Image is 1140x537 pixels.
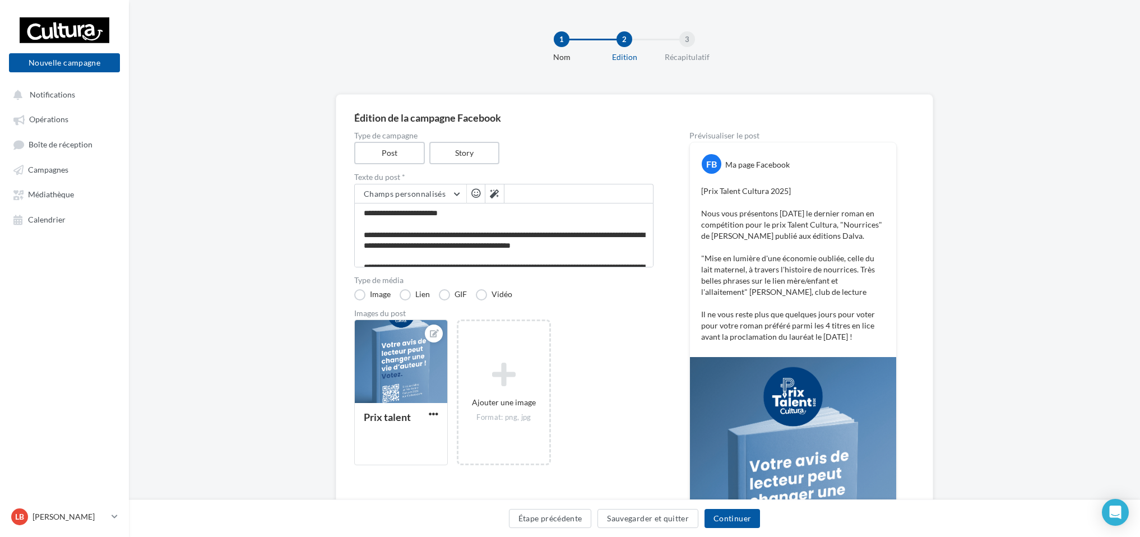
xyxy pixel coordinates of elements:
div: 3 [679,31,695,47]
label: Lien [400,289,430,300]
span: Médiathèque [28,190,74,200]
div: Prix talent [364,411,411,423]
div: Edition [588,52,660,63]
span: LB [15,511,24,522]
button: Continuer [705,509,760,528]
button: Champs personnalisés [355,184,466,203]
div: FB [702,154,721,174]
a: Médiathèque [7,184,122,204]
label: GIF [439,289,467,300]
label: Type de média [354,276,654,284]
a: Opérations [7,109,122,129]
div: Open Intercom Messenger [1102,499,1129,526]
div: Nom [526,52,597,63]
div: Ma page Facebook [725,159,790,170]
label: Post [354,142,425,164]
button: Nouvelle campagne [9,53,120,72]
label: Vidéo [476,289,512,300]
a: Campagnes [7,159,122,179]
label: Image [354,289,391,300]
button: Sauvegarder et quitter [597,509,698,528]
a: LB [PERSON_NAME] [9,506,120,527]
span: Campagnes [28,165,68,174]
div: Édition de la campagne Facebook [354,113,915,123]
label: Type de campagne [354,132,654,140]
button: Étape précédente [509,509,592,528]
span: Calendrier [28,215,66,224]
a: Boîte de réception [7,134,122,155]
div: 2 [617,31,632,47]
div: 1 [554,31,569,47]
span: Notifications [30,90,75,99]
a: Calendrier [7,209,122,229]
label: Texte du post * [354,173,654,181]
p: [PERSON_NAME] [33,511,107,522]
div: Récapitulatif [651,52,723,63]
label: Story [429,142,500,164]
span: Champs personnalisés [364,189,446,198]
div: Images du post [354,309,654,317]
p: [Prix Talent Cultura 2025] Nous vous présentons [DATE] le dernier roman en compétition pour le pr... [701,186,885,342]
span: Boîte de réception [29,140,92,149]
button: Notifications [7,84,118,104]
span: Opérations [29,115,68,124]
div: Prévisualiser le post [689,132,897,140]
